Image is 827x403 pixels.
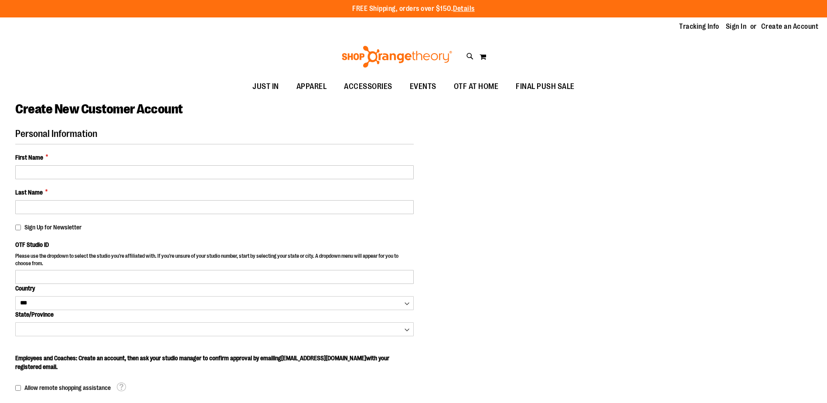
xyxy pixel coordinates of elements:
img: Shop Orangetheory [340,46,453,68]
span: OTF AT HOME [454,77,499,96]
span: Country [15,285,35,292]
p: Please use the dropdown to select the studio you're affiliated with. If you're unsure of your stu... [15,253,414,270]
span: First Name [15,153,43,162]
span: FINAL PUSH SALE [516,77,575,96]
a: FINAL PUSH SALE [507,77,583,97]
span: Personal Information [15,128,97,139]
p: FREE Shipping, orders over $150. [352,4,475,14]
a: EVENTS [401,77,445,97]
span: Employees and Coaches: Create an account, then ask your studio manager to confirm approval by ema... [15,355,389,370]
span: Allow remote shopping assistance [24,384,111,391]
a: ACCESSORIES [335,77,401,97]
a: Details [453,5,475,13]
a: Sign In [726,22,747,31]
a: OTF AT HOME [445,77,507,97]
span: Create New Customer Account [15,102,183,116]
span: Last Name [15,188,43,197]
span: EVENTS [410,77,436,96]
a: Create an Account [761,22,819,31]
a: Tracking Info [679,22,719,31]
span: JUST IN [252,77,279,96]
span: OTF Studio ID [15,241,49,248]
span: State/Province [15,311,54,318]
span: APPAREL [296,77,327,96]
a: JUST IN [244,77,288,97]
span: Sign Up for Newsletter [24,224,82,231]
span: ACCESSORIES [344,77,392,96]
a: APPAREL [288,77,336,97]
